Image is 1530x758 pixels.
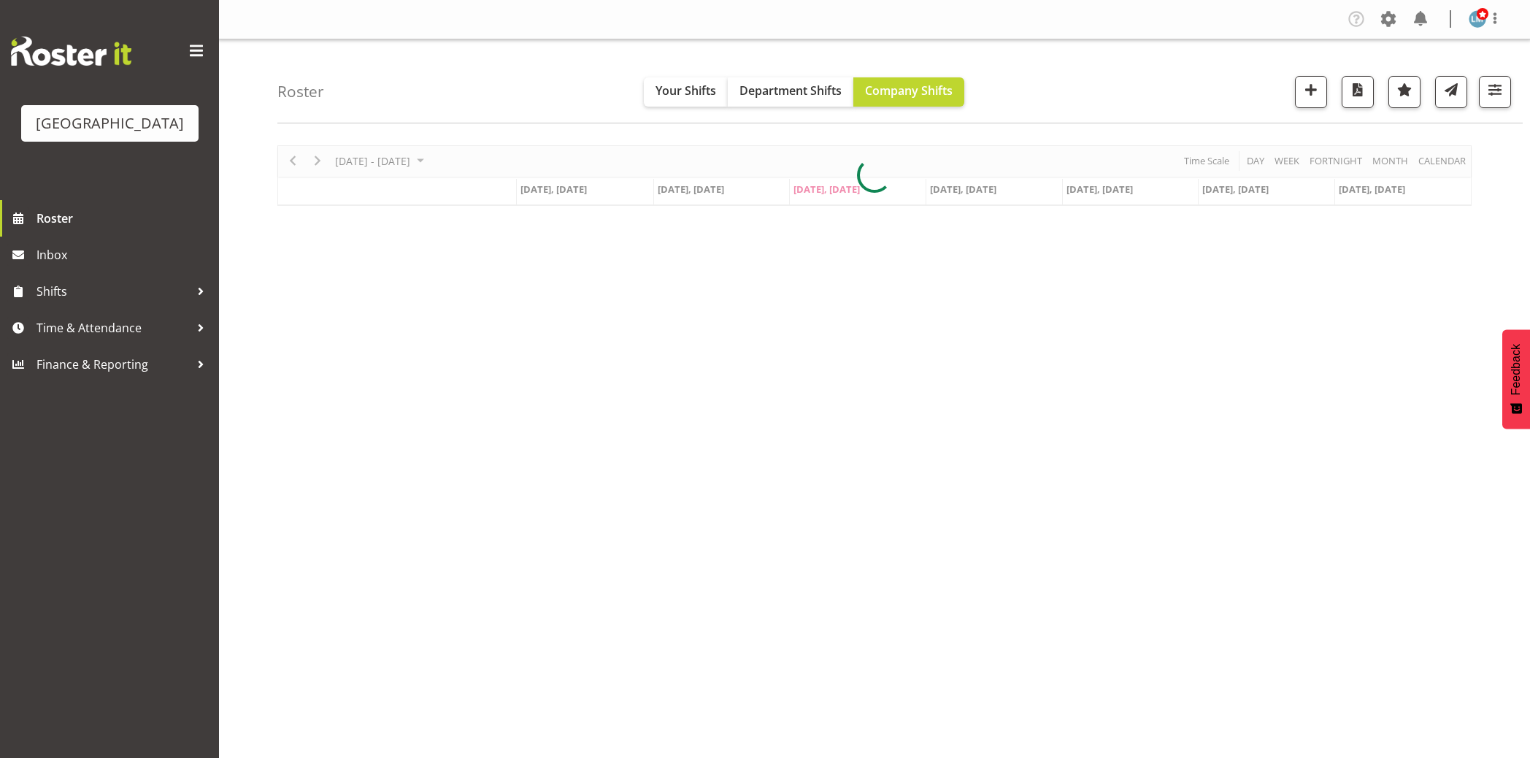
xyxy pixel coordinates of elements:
[1510,344,1523,395] span: Feedback
[11,37,131,66] img: Rosterit website logo
[36,112,184,134] div: [GEOGRAPHIC_DATA]
[36,207,212,229] span: Roster
[1388,76,1421,108] button: Highlight an important date within the roster.
[1469,10,1486,28] img: lesley-mckenzie127.jpg
[1479,76,1511,108] button: Filter Shifts
[277,83,324,100] h4: Roster
[728,77,853,107] button: Department Shifts
[36,244,212,266] span: Inbox
[1502,329,1530,429] button: Feedback - Show survey
[656,83,716,99] span: Your Shifts
[853,77,964,107] button: Company Shifts
[1295,76,1327,108] button: Add a new shift
[1342,76,1374,108] button: Download a PDF of the roster according to the set date range.
[1435,76,1467,108] button: Send a list of all shifts for the selected filtered period to all rostered employees.
[865,83,953,99] span: Company Shifts
[644,77,728,107] button: Your Shifts
[36,353,190,375] span: Finance & Reporting
[739,83,842,99] span: Department Shifts
[36,280,190,302] span: Shifts
[36,317,190,339] span: Time & Attendance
